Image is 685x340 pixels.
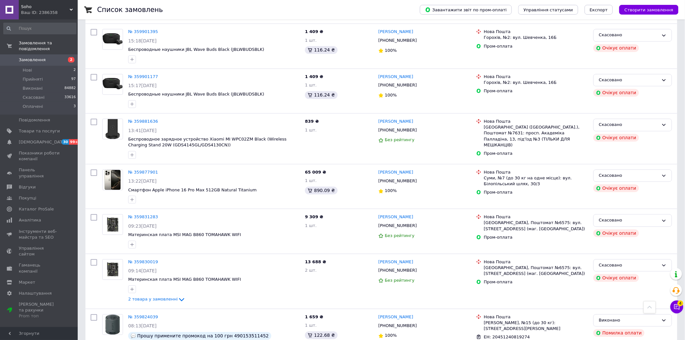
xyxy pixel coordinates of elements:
[305,332,337,339] div: 122.68 ₴
[484,151,588,157] div: Пром-оплата
[484,265,588,277] div: [GEOGRAPHIC_DATA], Поштомат №6575: вул. [STREET_ADDRESS] (маг. [GEOGRAPHIC_DATA])
[378,128,417,133] span: [PHONE_NUMBER]
[484,170,588,176] div: Нова Пошта
[102,119,123,140] a: Фото товару
[599,262,659,269] div: Скасовано
[19,57,46,63] span: Замовлення
[599,217,659,224] div: Скасовано
[378,223,417,228] span: [PHONE_NUMBER]
[378,83,417,88] span: [PHONE_NUMBER]
[19,262,60,274] span: Гаманець компанії
[378,170,413,176] a: [PERSON_NAME]
[305,91,337,99] div: 116.24 ₴
[484,320,588,332] div: [PERSON_NAME], №15 (до 30 кг): [STREET_ADDRESS][PERSON_NAME]
[128,297,178,302] span: 2 товара у замовленні
[19,40,78,52] span: Замовлення та повідомлення
[137,334,269,339] span: Прошу примените промокод на 100 грн 490153511452
[106,119,120,139] img: Фото товару
[590,7,608,12] span: Експорт
[103,262,123,278] img: Фото товару
[128,268,157,274] span: 09:14[DATE]
[102,74,123,95] a: Фото товару
[378,323,417,328] span: [PHONE_NUMBER]
[73,104,76,109] span: 3
[128,323,157,329] span: 08:13[DATE]
[128,74,158,79] a: № 359901177
[484,176,588,187] div: Суми, №7 (до 30 кг на одне місце): вул. Білопільський шлях, 30/3
[128,128,157,133] span: 13:41[DATE]
[305,83,317,88] span: 1 шт.
[585,5,613,15] button: Експорт
[378,74,413,80] a: [PERSON_NAME]
[593,44,639,52] div: Очікує оплати
[128,137,286,148] span: Беспроводное зарядное устройство Xiaomi MI WPC02ZM Black (Wireless Charging Stand 20W (GDS4145GL/...
[484,335,530,340] span: ЕН: 20451240819274
[305,38,317,43] span: 1 шт.
[103,315,123,335] img: Фото товару
[23,104,43,109] span: Оплачені
[613,7,679,12] a: Створити замовлення
[484,235,588,241] div: Пром-оплата
[19,245,60,257] span: Управління сайтом
[385,188,397,193] span: 100%
[484,220,588,232] div: [GEOGRAPHIC_DATA], Поштомат №6575: вул. [STREET_ADDRESS] (маг. [GEOGRAPHIC_DATA])
[670,300,683,313] button: Чат з покупцем4
[128,170,158,175] a: № 359877901
[128,92,264,97] span: Беспроводные наушники JBL Wave Buds Black (JBLWBUDSBLK)
[128,224,157,229] span: 09:23[DATE]
[305,223,317,228] span: 1 шт.
[599,173,659,179] div: Скасовано
[102,314,123,335] a: Фото товару
[385,233,415,238] span: Без рейтингу
[378,314,413,321] a: [PERSON_NAME]
[518,5,578,15] button: Управління статусами
[385,93,397,98] span: 100%
[71,76,76,82] span: 97
[23,85,43,91] span: Виконані
[21,10,78,16] div: Ваш ID: 2386358
[484,119,588,125] div: Нова Пошта
[62,139,69,145] span: 30
[128,83,157,88] span: 15:17[DATE]
[128,47,264,52] a: Беспроводные наушники JBL Wave Buds Black (JBLWBUDSBLK)
[128,215,158,220] a: № 359831283
[385,138,415,142] span: Без рейтингу
[484,74,588,80] div: Нова Пошта
[102,259,123,280] a: Фото товару
[305,260,326,265] span: 13 688 ₴
[305,170,326,175] span: 65 009 ₴
[103,78,123,91] img: Фото товару
[378,179,417,184] span: [PHONE_NUMBER]
[305,323,317,328] span: 1 шт.
[484,29,588,35] div: Нова Пошта
[378,29,413,35] a: [PERSON_NAME]
[128,39,157,44] span: 15:18[DATE]
[385,333,397,338] span: 100%
[23,67,32,73] span: Нові
[599,77,659,84] div: Скасовано
[102,214,123,235] a: Фото товару
[305,29,323,34] span: 1 409 ₴
[593,134,639,142] div: Очікує оплати
[305,178,317,183] span: 1 шт.
[68,57,74,62] span: 2
[128,277,241,282] a: Материнская плата MSI MAG B860 TOMAHAWK WIFI
[484,88,588,94] div: Пром-оплата
[484,259,588,265] div: Нова Пошта
[378,268,417,273] span: [PHONE_NUMBER]
[305,315,323,320] span: 1 659 ₴
[102,170,123,190] a: Фото товару
[19,301,60,319] span: [PERSON_NAME] та рахунки
[103,217,123,233] img: Фото товару
[305,187,337,195] div: 890.09 ₴
[69,139,80,145] span: 99+
[523,7,573,12] span: Управління статусами
[128,188,257,193] span: Смартфон Apple iPhone 16 Pro Max 512GB Natural Titanium
[19,206,54,212] span: Каталог ProSale
[593,329,645,337] div: Помилка оплати
[128,119,158,124] a: № 359881636
[305,128,317,133] span: 1 шт.
[73,67,76,73] span: 2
